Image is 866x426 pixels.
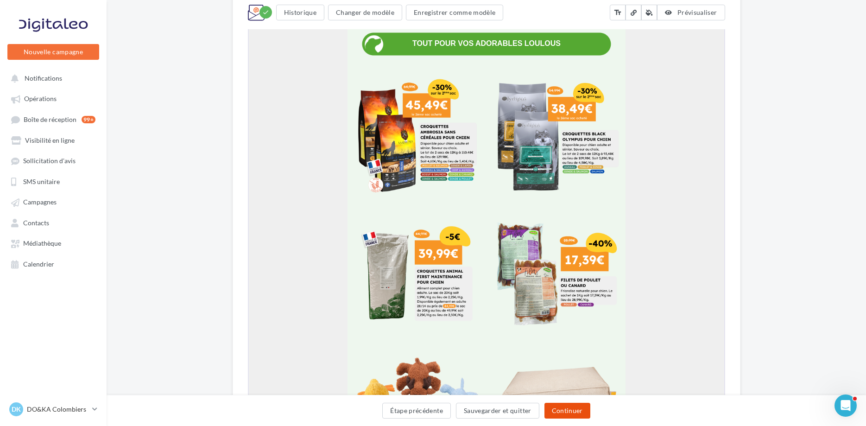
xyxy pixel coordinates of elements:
a: DK DO&KA Colombiers [7,401,99,418]
span: A très vite dans votre animalerie DO&KA COLOMBIERS ! [143,278,332,286]
i: text_fields [613,8,622,17]
strong: -50% [323,254,341,261]
span: Opérations [24,95,57,103]
span: Contacts [23,219,49,227]
a: Calendrier [6,255,101,272]
span: Derniers jours pour gâter vos fidèles compagnons ! [175,7,300,14]
button: Prévisualiser [657,5,725,20]
span: sur une sélection de produits. [189,262,286,270]
span: Visibilité en ligne [25,136,75,144]
span: DK [12,405,21,414]
span: Derniers jours pour bénéficier de réductions allant jusqu’à [134,254,341,261]
a: Sollicitation d'avis [6,152,101,169]
span: Médiathèque [23,240,61,248]
span: Prévisualiser [677,8,717,16]
button: Continuer [544,403,590,419]
a: Médiathèque [6,235,101,251]
a: Visibilité en ligne [6,132,101,148]
button: Changer de modèle [328,5,402,20]
img: logo_doka_Animalerie_Horizontal_fond_transparent-4.png [108,35,367,102]
button: Enregistrer comme modèle [406,5,503,20]
span: Calendrier [23,260,54,268]
button: Historique [276,5,325,20]
span: Boîte de réception [24,115,76,123]
a: Campagnes [6,193,101,210]
span: Bonjour #firstName#, [200,238,275,246]
button: text_fields [610,5,626,20]
button: Nouvelle campagne [7,44,99,60]
span: L'email ne s'affiche pas correctement ? [177,14,273,20]
span: Du 24/09 au 12/10 [200,172,276,182]
span: Campagnes [23,198,57,206]
a: Boîte de réception99+ [6,111,101,128]
b: DERNIERS JOURS [186,116,289,129]
span: TOUT POUR VOS ADORABLES LOULOUS [164,306,312,314]
span: SMS unitaire [23,178,60,185]
i: check [262,9,269,16]
a: Contacts [6,214,101,231]
a: SMS unitaire [6,173,101,190]
button: Sauvegarder et quitter [456,403,539,419]
button: Notifications [6,70,97,86]
iframe: Intercom live chat [834,394,857,417]
a: Cliquez-ici [273,14,298,20]
span: Notifications [25,74,62,82]
span: DE RENTRÉE ! [197,150,278,163]
a: J'EN PROFITE [213,211,263,219]
span: PROMOS WOUF [193,134,283,147]
button: Étape précédente [382,403,451,419]
span: Sollicitation d'avis [23,157,76,165]
a: Opérations [6,90,101,107]
div: 99+ [82,116,95,123]
p: DO&KA Colombiers [27,405,88,414]
div: Modifications enregistrées [259,6,272,19]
